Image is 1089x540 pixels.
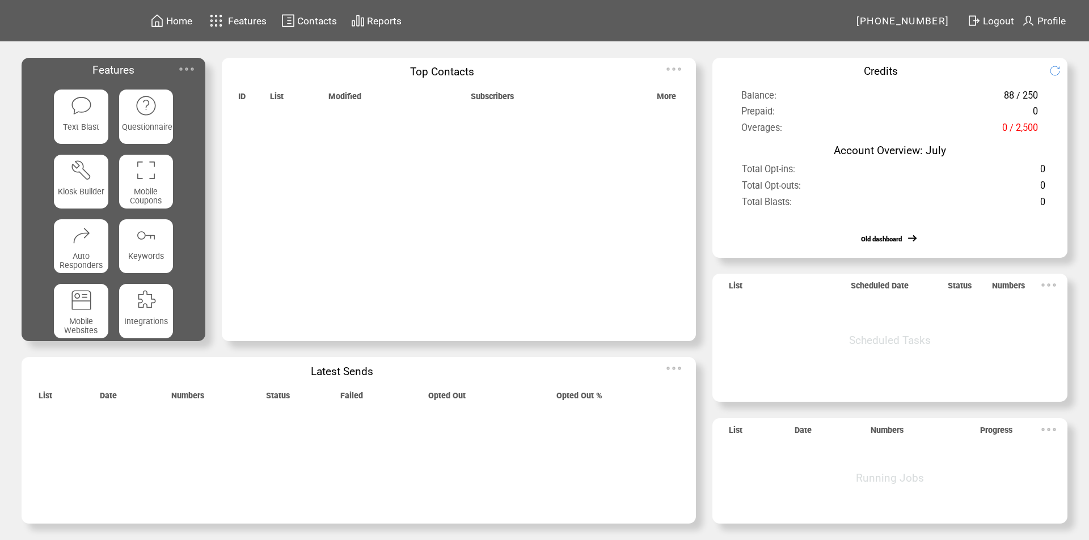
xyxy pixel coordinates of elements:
span: Home [166,15,192,27]
span: Status [266,391,290,406]
img: integrations.svg [135,289,157,311]
a: Integrations [119,284,173,338]
img: tool%201.svg [70,159,92,181]
img: ellypsis.svg [662,357,685,380]
img: home.svg [150,14,164,28]
img: questionnaire.svg [135,95,157,117]
img: ellypsis.svg [1037,274,1060,296]
span: ID [238,92,246,107]
a: Mobile Websites [54,284,108,338]
a: Text Blast [54,90,108,143]
a: Contacts [280,12,339,29]
img: coupons.svg [135,159,157,181]
span: Kiosk Builder [58,187,104,196]
span: Total Opt-outs: [742,180,801,197]
span: Reports [367,15,402,27]
a: Keywords [119,219,173,273]
span: Text Blast [63,122,99,131]
span: Features [92,63,134,76]
img: exit.svg [967,14,981,28]
span: Credits [864,65,898,78]
span: Auto Responders [60,252,103,270]
span: 88 / 250 [1004,90,1038,107]
span: Progress [980,426,1012,441]
span: Questionnaire [122,122,172,131]
a: Questionnaire [119,90,173,143]
span: Opted Out [428,391,466,406]
a: Kiosk Builder [54,155,108,209]
img: auto-responders.svg [70,224,92,246]
img: mobile-websites.svg [70,289,92,311]
span: Total Blasts: [742,197,792,214]
span: Latest Sends [311,365,373,378]
span: Opted Out % [556,391,602,406]
img: ellypsis.svg [1037,418,1060,441]
span: Total Opt-ins: [742,164,795,181]
span: 0 [1040,180,1045,197]
a: Mobile Coupons [119,155,173,209]
a: Logout [965,12,1020,29]
span: Keywords [128,252,164,261]
span: Prepaid: [741,106,775,123]
span: Numbers [992,281,1025,296]
img: ellypsis.svg [175,58,198,80]
span: Mobile Coupons [130,187,162,205]
span: Account Overview: July [834,144,946,157]
a: Profile [1020,12,1067,29]
span: Contacts [297,15,337,27]
span: More [657,92,676,107]
a: Auto Responders [54,219,108,273]
img: ellypsis.svg [662,58,685,80]
span: 0 / 2,500 [1002,122,1038,139]
span: Top Contacts [410,65,474,78]
span: 0 [1033,106,1038,123]
img: refresh.png [1049,65,1071,76]
span: Subscribers [471,92,514,107]
a: Old dashboard [861,235,902,243]
a: Home [149,12,194,29]
span: Failed [340,391,363,406]
span: Running Jobs [856,471,924,484]
span: Modified [328,92,361,107]
span: Status [948,281,972,296]
span: Numbers [871,426,904,441]
span: Overages: [741,122,782,139]
span: 0 [1040,197,1045,214]
span: Balance: [741,90,776,107]
a: Reports [349,12,403,29]
span: List [729,281,742,296]
img: contacts.svg [281,14,295,28]
span: Features [228,15,267,27]
span: Mobile Websites [64,317,98,335]
span: Profile [1037,15,1066,27]
span: Date [795,426,812,441]
a: Features [205,10,269,32]
img: features.svg [206,11,226,30]
img: chart.svg [351,14,365,28]
span: [PHONE_NUMBER] [856,15,949,27]
span: List [729,426,742,441]
span: Scheduled Tasks [849,334,931,347]
span: Logout [983,15,1014,27]
span: List [270,92,284,107]
span: Date [100,391,117,406]
img: keywords.svg [135,224,157,246]
span: 0 [1040,164,1045,181]
span: Integrations [124,317,168,326]
span: Scheduled Date [851,281,909,296]
span: List [39,391,52,406]
img: text-blast.svg [70,95,92,117]
span: Numbers [171,391,204,406]
img: profile.svg [1022,14,1035,28]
